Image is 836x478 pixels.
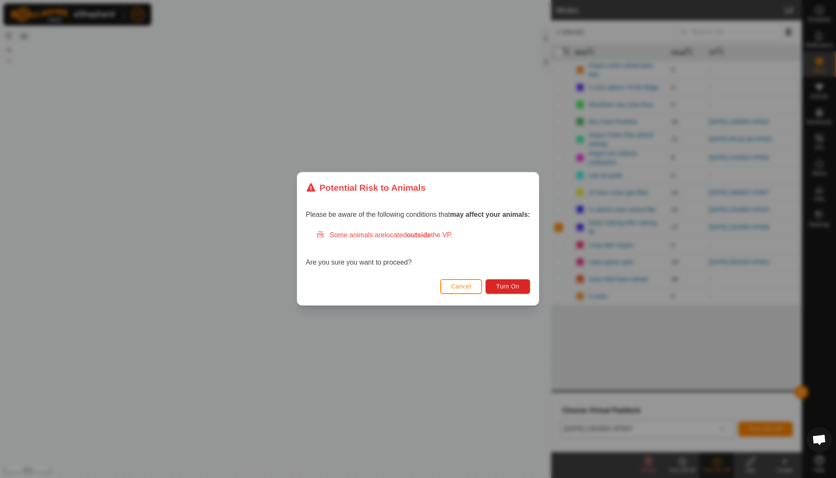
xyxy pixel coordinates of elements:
strong: may affect your animals: [450,211,530,219]
div: Open chat [807,427,832,452]
span: Please be aware of the following conditions that [306,211,530,219]
div: Are you sure you want to proceed? [306,230,530,268]
span: Turn On [496,283,520,290]
span: located the VP. [385,232,453,239]
button: Cancel [440,279,482,294]
div: Potential Risk to Animals [306,181,426,194]
span: Cancel [451,283,471,290]
strong: outside [407,232,431,239]
div: Some animals are [316,230,530,241]
button: Turn On [486,279,530,294]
